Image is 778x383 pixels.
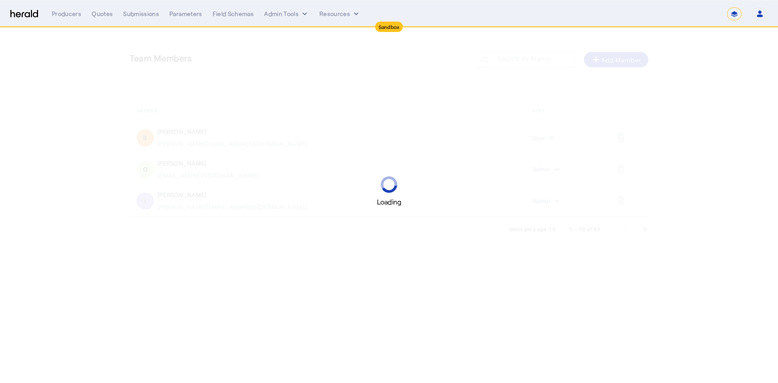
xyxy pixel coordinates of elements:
div: Producers [52,10,81,18]
div: Sandbox [375,22,403,32]
div: Parameters [169,10,202,18]
div: Field Schemas [213,10,254,18]
div: Submissions [123,10,159,18]
button: internal dropdown menu [264,10,309,18]
div: Quotes [92,10,113,18]
img: Herald Logo [10,10,38,18]
button: Resources dropdown menu [319,10,360,18]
